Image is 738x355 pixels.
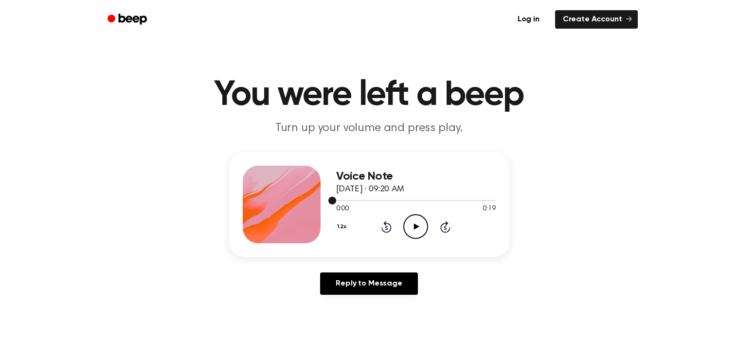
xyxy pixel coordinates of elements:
span: [DATE] · 09:20 AM [336,185,404,194]
span: 0:00 [336,204,349,214]
h1: You were left a beep [120,78,618,113]
span: 0:19 [483,204,495,214]
button: 1.2x [336,219,350,235]
a: Log in [508,8,549,31]
p: Turn up your volume and press play. [182,120,556,136]
a: Beep [101,10,156,29]
a: Create Account [555,10,638,29]
a: Reply to Message [320,272,417,295]
h3: Voice Note [336,170,496,183]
